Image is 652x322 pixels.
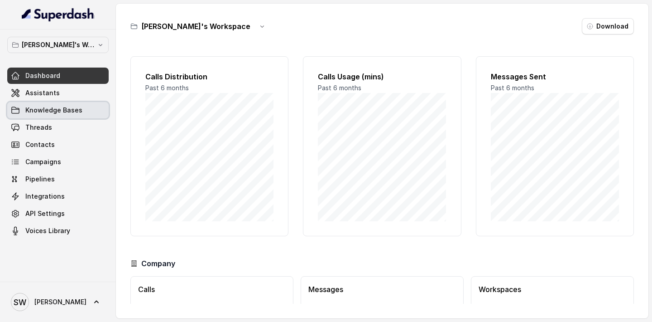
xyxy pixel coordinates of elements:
[25,71,60,80] span: Dashboard
[491,71,619,82] h2: Messages Sent
[145,84,189,92] span: Past 6 months
[7,205,109,222] a: API Settings
[25,226,70,235] span: Voices Library
[7,85,109,101] a: Assistants
[479,284,626,295] h3: Workspaces
[308,284,456,295] h3: Messages
[308,302,456,311] p: Available
[34,298,86,307] span: [PERSON_NAME]
[25,157,61,166] span: Campaigns
[145,71,273,82] h2: Calls Distribution
[141,21,250,32] h3: [PERSON_NAME]'s Workspace
[141,258,175,269] h3: Company
[479,302,626,311] p: Available
[138,284,286,295] h3: Calls
[7,68,109,84] a: Dashboard
[7,223,109,239] a: Voices Library
[318,84,361,92] span: Past 6 months
[318,71,446,82] h2: Calls Usage (mins)
[7,119,109,136] a: Threads
[7,102,109,118] a: Knowledge Bases
[25,88,60,98] span: Assistants
[25,140,55,149] span: Contacts
[14,298,26,307] text: SW
[25,192,65,201] span: Integrations
[25,175,55,184] span: Pipelines
[7,171,109,187] a: Pipelines
[22,39,94,50] p: [PERSON_NAME]'s Workspace
[7,154,109,170] a: Campaigns
[25,209,65,218] span: API Settings
[25,123,52,132] span: Threads
[25,106,82,115] span: Knowledge Bases
[7,289,109,315] a: [PERSON_NAME]
[7,188,109,205] a: Integrations
[7,137,109,153] a: Contacts
[582,18,634,34] button: Download
[138,302,286,311] p: Available
[22,7,95,22] img: light.svg
[491,84,534,92] span: Past 6 months
[7,37,109,53] button: [PERSON_NAME]'s Workspace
